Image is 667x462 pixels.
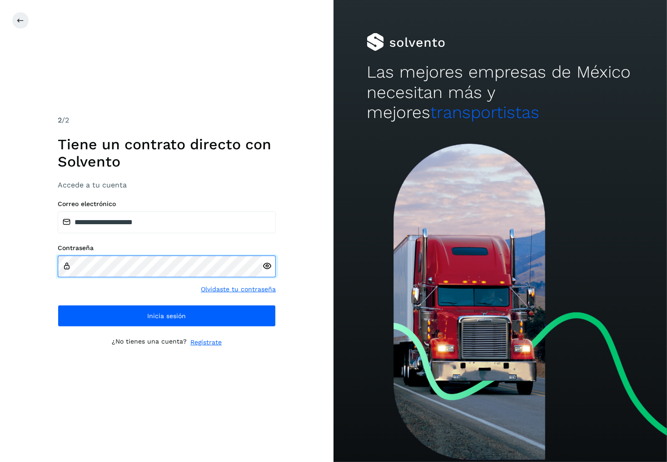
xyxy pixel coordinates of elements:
label: Contraseña [58,244,276,252]
div: /2 [58,115,276,126]
h3: Accede a tu cuenta [58,181,276,189]
p: ¿No tienes una cuenta? [112,338,187,347]
h1: Tiene un contrato directo con Solvento [58,136,276,171]
h2: Las mejores empresas de México necesitan más y mejores [367,62,633,123]
a: Olvidaste tu contraseña [201,285,276,294]
span: Inicia sesión [148,313,186,319]
a: Regístrate [190,338,222,347]
span: transportistas [430,103,539,122]
label: Correo electrónico [58,200,276,208]
button: Inicia sesión [58,305,276,327]
span: 2 [58,116,62,124]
